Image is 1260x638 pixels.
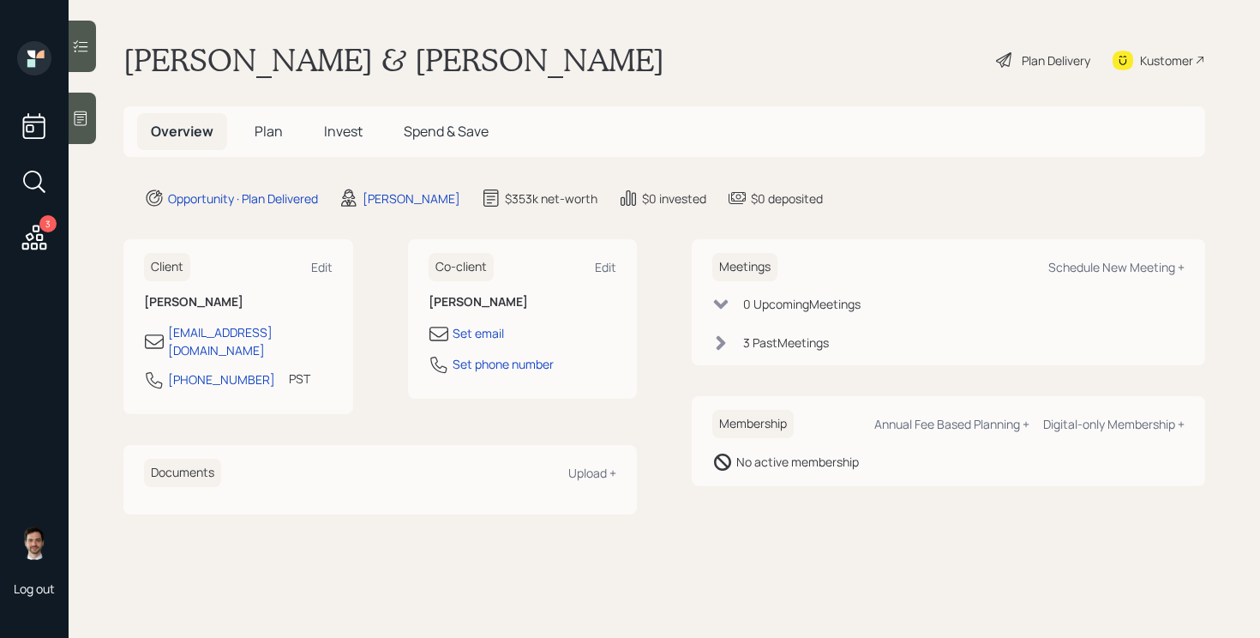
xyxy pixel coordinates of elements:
h6: Client [144,253,190,281]
div: Annual Fee Based Planning + [874,416,1029,432]
div: $0 deposited [751,190,823,208]
div: $353k net-worth [505,190,597,208]
div: Edit [595,259,616,275]
span: Invest [324,122,363,141]
div: No active membership [736,453,859,471]
div: [PERSON_NAME] [363,190,460,208]
div: PST [289,370,310,388]
h1: [PERSON_NAME] & [PERSON_NAME] [123,41,664,79]
div: 3 [39,215,57,232]
h6: Meetings [712,253,777,281]
div: Log out [14,581,55,597]
h6: Documents [144,459,221,487]
span: Overview [151,122,213,141]
div: 0 Upcoming Meeting s [743,295,861,313]
div: Opportunity · Plan Delivered [168,190,318,208]
span: Plan [255,122,283,141]
span: Spend & Save [404,122,489,141]
div: 3 Past Meeting s [743,334,829,352]
div: Edit [311,259,333,275]
div: [PHONE_NUMBER] [168,370,275,388]
h6: Co-client [429,253,494,281]
div: Digital-only Membership + [1043,416,1185,432]
div: Set phone number [453,355,554,373]
div: Set email [453,324,504,342]
h6: Membership [712,410,794,438]
h6: [PERSON_NAME] [144,295,333,310]
div: Plan Delivery [1022,51,1090,69]
h6: [PERSON_NAME] [429,295,617,310]
div: [EMAIL_ADDRESS][DOMAIN_NAME] [168,323,333,359]
img: jonah-coleman-headshot.png [17,526,51,560]
div: Kustomer [1140,51,1193,69]
div: $0 invested [642,190,706,208]
div: Upload + [568,465,616,481]
div: Schedule New Meeting + [1048,259,1185,275]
